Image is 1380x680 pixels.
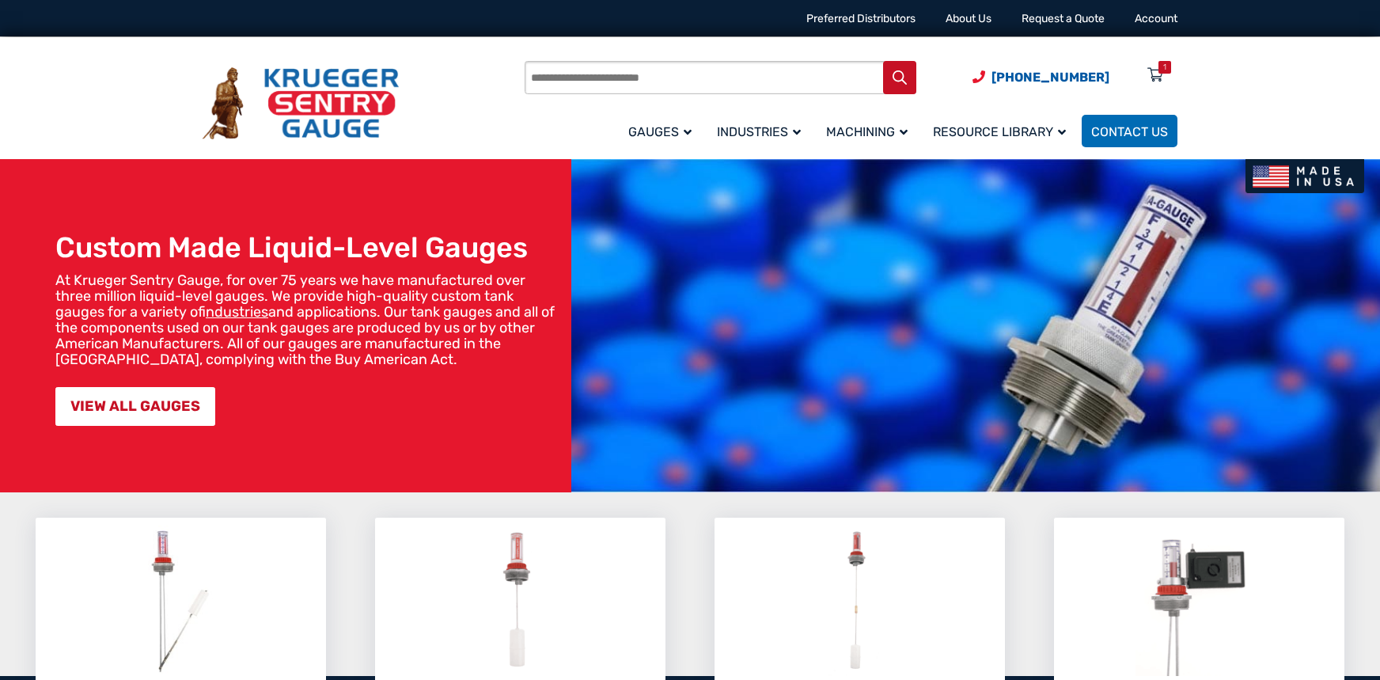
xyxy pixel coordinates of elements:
a: Resource Library [923,112,1082,150]
span: Machining [826,124,908,139]
span: Contact Us [1091,124,1168,139]
span: [PHONE_NUMBER] [991,70,1109,85]
h1: Custom Made Liquid-Level Gauges [55,230,563,264]
a: industries [206,303,268,321]
a: VIEW ALL GAUGES [55,387,215,426]
a: Contact Us [1082,115,1177,147]
a: Account [1135,12,1177,25]
a: Phone Number (920) 434-8860 [972,67,1109,87]
img: Tank Gauge Accessories [1135,526,1263,676]
a: Request a Quote [1022,12,1105,25]
span: Resource Library [933,124,1066,139]
p: At Krueger Sentry Gauge, for over 75 years we have manufactured over three million liquid-level g... [55,272,563,367]
img: Made In USA [1245,159,1364,193]
span: Industries [717,124,801,139]
div: 1 [1163,61,1166,74]
a: Gauges [619,112,707,150]
img: Krueger Sentry Gauge [203,67,399,140]
img: Liquid Level Gauges [138,526,222,676]
img: bg_hero_bannerksentry [571,159,1380,492]
a: Machining [817,112,923,150]
img: Overfill Alert Gauges [485,526,555,676]
a: About Us [946,12,991,25]
a: Industries [707,112,817,150]
span: Gauges [628,124,692,139]
a: Preferred Distributors [806,12,916,25]
img: Leak Detection Gauges [828,526,891,676]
